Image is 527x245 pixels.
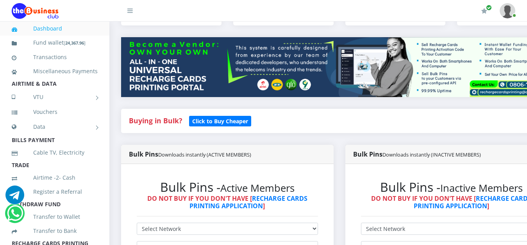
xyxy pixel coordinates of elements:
[189,116,251,125] a: Click to Buy Cheaper
[382,151,481,158] small: Downloads instantly (INACTIVE MEMBERS)
[12,20,98,38] a: Dashboard
[147,194,307,210] strong: DO NOT BUY IF YOU DON'T HAVE [ ]
[12,183,98,201] a: Register a Referral
[137,180,318,195] h2: Bulk Pins -
[12,87,98,107] a: VTU
[158,151,251,158] small: Downloads instantly (ACTIVE MEMBERS)
[12,103,98,121] a: Vouchers
[7,210,23,223] a: Chat for support
[12,144,98,162] a: Cable TV, Electricity
[12,34,98,52] a: Fund wallet[24,367.96]
[12,169,98,187] a: Airtime -2- Cash
[189,194,307,210] a: RECHARGE CARDS PRINTING APPLICATION
[12,208,98,226] a: Transfer to Wallet
[500,3,515,18] img: User
[486,5,492,11] span: Renew/Upgrade Subscription
[12,222,98,240] a: Transfer to Bank
[12,117,98,137] a: Data
[64,40,86,46] small: [ ]
[5,191,24,204] a: Chat for support
[12,48,98,66] a: Transactions
[12,3,59,19] img: Logo
[129,150,251,159] strong: Bulk Pins
[220,181,295,195] small: Active Members
[353,150,481,159] strong: Bulk Pins
[129,116,182,125] strong: Buying in Bulk?
[440,181,523,195] small: Inactive Members
[12,62,98,80] a: Miscellaneous Payments
[481,8,487,14] i: Renew/Upgrade Subscription
[192,117,248,125] b: Click to Buy Cheaper
[65,40,84,46] b: 24,367.96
